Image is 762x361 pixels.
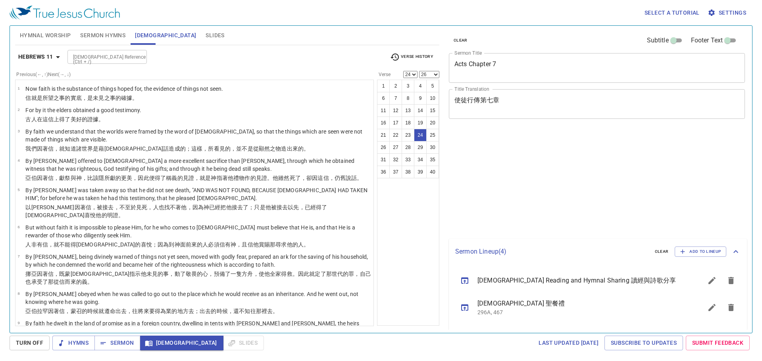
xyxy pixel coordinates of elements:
[17,158,19,162] span: 4
[675,246,726,257] button: Add to Lineup
[244,308,278,314] wg3361: 知
[25,271,371,285] wg4012: 事，動了敬畏
[25,204,327,218] wg3756: 著他，因為
[71,241,310,248] wg102: 得[DEMOGRAPHIC_DATA]的喜悅
[140,336,223,350] button: [DEMOGRAPHIC_DATA]
[25,204,327,218] wg4102: ，被接去
[377,141,390,154] button: 26
[426,104,439,117] button: 15
[402,104,414,117] button: 13
[604,336,683,350] a: Subscribe to Updates
[42,95,138,101] wg2076: 所望
[20,31,71,40] span: Hymnal Worship
[389,141,402,154] button: 27
[691,36,723,45] span: Footer Text
[259,145,309,152] wg1537: 顯然之物
[206,31,224,40] span: Slides
[402,92,414,105] button: 8
[686,336,750,350] a: Submit Feedback
[42,241,309,248] wg5565: 信
[93,145,309,152] wg165: 是藉[DEMOGRAPHIC_DATA]
[454,37,468,44] span: clear
[16,72,71,77] label: Previous (←, ↑) Next (→, ↓)
[194,175,363,181] wg3140: ，就是神
[65,279,93,285] wg4102: 而來的義
[17,254,19,258] span: 7
[233,175,363,181] wg846: 禮物
[98,116,104,122] wg3140: 。
[171,175,362,181] wg1511: 義
[377,80,390,92] button: 1
[214,145,310,152] wg3588: 看見
[169,145,309,152] wg4487: 造成的
[225,145,309,152] wg991: 的，並不
[25,85,223,93] p: Now faith is the substance of things hoped for, the evidence of things not seen.
[96,212,124,218] wg2100: 他的明證
[267,175,363,181] wg3140: 。他雖然死了
[37,95,138,101] wg1161: 是
[37,175,363,181] wg6: 因著信
[87,279,93,285] wg1343: 。
[346,175,362,181] wg2089: 說話
[389,80,402,92] button: 2
[25,204,327,218] wg2532: 找
[248,145,310,152] wg3361: 是從
[16,338,43,348] span: Turn Off
[236,241,309,248] wg2076: ，且
[317,175,362,181] wg1223: 這信，仍舊
[101,338,134,348] span: Sermon
[25,203,371,219] p: 以[PERSON_NAME]
[54,95,138,101] wg1679: 之事的實底
[477,308,683,316] p: 296A, 467
[228,175,363,181] wg1909: 他
[144,175,363,181] wg1223: 此
[160,308,278,314] wg2983: 為
[267,308,278,314] wg4226: 去
[211,308,278,314] wg1831: 的時候，還
[446,127,687,235] iframe: from-child
[655,248,669,255] span: clear
[377,92,390,105] button: 6
[377,72,391,77] label: Verse
[54,175,362,181] wg4102: ，獻祭
[70,52,131,61] input: Type Bible Reference
[645,8,700,18] span: Select a tutorial
[180,241,310,248] wg2316: 面前來的人必須
[17,86,19,90] span: 1
[25,128,371,143] p: By faith we understand that the worlds were framed by the word of [DEMOGRAPHIC_DATA], so that the...
[31,279,93,285] wg2532: 承受了
[25,270,371,286] p: 挪亞
[25,157,371,173] p: By [PERSON_NAME] offered to [DEMOGRAPHIC_DATA] a more excellent sacrifice than [PERSON_NAME], thr...
[48,241,309,248] wg4102: ，就不能
[48,308,278,314] wg11: 因著信
[104,95,138,101] wg991: 之事
[25,241,371,248] p: 人非有
[25,271,371,285] wg2125: 的心，預備了
[76,145,309,152] wg3539: 諸世界
[389,153,402,166] button: 32
[48,116,104,122] wg5026: 信上得了美好的證據
[25,204,327,218] wg3346: ，不
[37,116,104,122] wg4245: 在
[426,141,439,154] button: 30
[31,95,138,101] wg4102: 就
[414,129,427,141] button: 24
[539,338,598,348] span: Last updated [DATE]
[641,6,703,20] button: Select a tutorial
[414,141,427,154] button: 29
[132,175,362,181] wg4119: ，因
[426,166,439,178] button: 40
[25,204,327,218] wg1492: 死
[59,279,93,285] wg2596: 信
[82,308,278,314] wg2564: 的時候就遵命
[163,145,309,152] wg2316: 話
[402,129,414,141] button: 23
[650,247,673,256] button: clear
[312,175,362,181] wg2532: 因
[18,52,53,62] b: Hebrews 11
[25,253,371,269] p: By [PERSON_NAME], being divinely warned of things not yet seen, moved with godly fear, prepared a...
[25,204,327,218] wg2147: 不
[25,204,327,218] wg3361: 至於見
[426,117,439,129] button: 20
[225,241,309,248] wg4100: 有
